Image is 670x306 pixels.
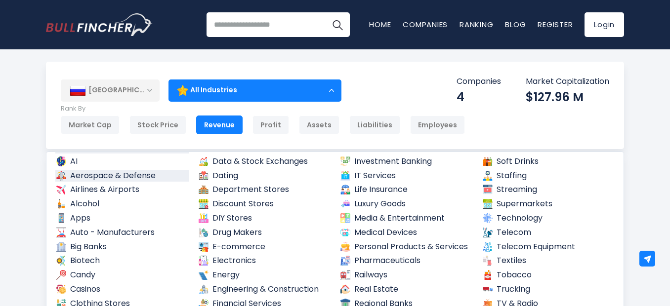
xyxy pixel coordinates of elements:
[198,269,331,281] a: Energy
[482,255,615,267] a: Textiles
[55,255,189,267] a: Biotech
[460,19,493,30] a: Ranking
[482,227,615,239] a: Telecom
[198,227,331,239] a: Drug Makers
[339,212,473,225] a: Media & Entertainment
[457,76,501,87] p: Companies
[482,170,615,182] a: Staffing
[299,115,339,134] div: Assets
[55,184,189,196] a: Airlines & Airports
[482,184,615,196] a: Streaming
[349,115,400,134] div: Liabilities
[46,13,153,36] img: Bullfincher logo
[55,283,189,296] a: Casinos
[585,12,624,37] a: Login
[410,115,465,134] div: Employees
[369,19,391,30] a: Home
[55,241,189,253] a: Big Banks
[526,76,609,87] p: Market Capitalization
[196,115,243,134] div: Revenue
[129,115,186,134] div: Stock Price
[538,19,573,30] a: Register
[198,283,331,296] a: Engineering & Construction
[339,170,473,182] a: IT Services
[55,198,189,210] a: Alcohol
[198,241,331,253] a: E-commerce
[339,227,473,239] a: Medical Devices
[61,115,120,134] div: Market Cap
[46,13,152,36] a: Go to homepage
[325,12,350,37] button: Search
[482,198,615,210] a: Supermarkets
[198,198,331,210] a: Discount Stores
[339,255,473,267] a: Pharmaceuticals
[61,105,465,113] p: Rank By
[339,155,473,168] a: Investment Banking
[252,115,289,134] div: Profit
[339,198,473,210] a: Luxury Goods
[403,19,448,30] a: Companies
[198,255,331,267] a: Electronics
[55,269,189,281] a: Candy
[198,155,331,168] a: Data & Stock Exchanges
[457,89,501,105] div: 4
[482,212,615,225] a: Technology
[482,241,615,253] a: Telecom Equipment
[505,19,526,30] a: Blog
[198,170,331,182] a: Dating
[198,184,331,196] a: Department Stores
[482,155,615,168] a: Soft Drinks
[526,89,609,105] div: $127.96 M
[339,269,473,281] a: Railways
[55,212,189,225] a: Apps
[198,212,331,225] a: DIY Stores
[482,269,615,281] a: Tobacco
[339,241,473,253] a: Personal Products & Services
[61,79,160,101] div: [GEOGRAPHIC_DATA]
[55,170,189,182] a: Aerospace & Defense
[339,184,473,196] a: Life Insurance
[55,155,189,168] a: AI
[339,283,473,296] a: Real Estate
[168,79,341,102] div: All Industries
[55,227,189,239] a: Auto - Manufacturers
[482,283,615,296] a: Trucking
